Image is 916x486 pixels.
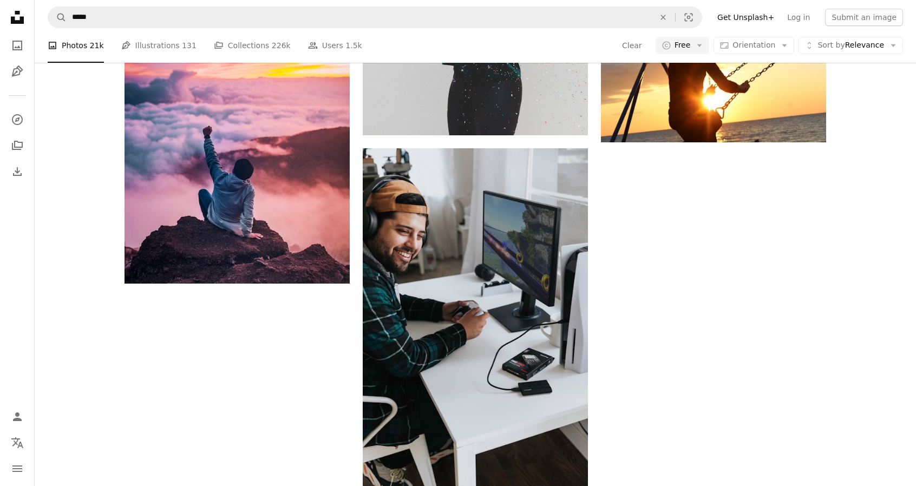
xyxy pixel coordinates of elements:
img: a man wearing headphones and sitting at a desk with a computer [363,148,588,486]
a: Collections [6,135,28,156]
button: Search Unsplash [48,7,67,28]
span: Free [675,40,691,51]
button: Visual search [676,7,702,28]
a: Download History [6,161,28,182]
span: 226k [272,40,291,51]
a: Illustrations 131 [121,28,197,63]
a: Explore [6,109,28,130]
button: Menu [6,458,28,480]
button: Sort byRelevance [799,37,903,54]
a: Get Unsplash+ [711,9,781,26]
img: man sitting on mountain cliff facing white clouds rising one hand at golden hour [125,2,350,284]
a: Photos [6,35,28,56]
a: Log in [781,9,816,26]
a: a man wearing headphones and sitting at a desk with a computer [363,312,588,322]
button: Clear [651,7,675,28]
a: Illustrations [6,61,28,82]
span: 131 [182,40,197,51]
button: Submit an image [825,9,903,26]
span: Orientation [732,41,775,49]
a: woman riding on swing during sunset [601,62,826,72]
button: Free [656,37,710,54]
button: Clear [621,37,643,54]
a: Log in / Sign up [6,406,28,428]
span: Sort by [817,41,845,49]
a: Home — Unsplash [6,6,28,30]
span: Relevance [817,40,884,51]
form: Find visuals sitewide [48,6,702,28]
a: man sitting on mountain cliff facing white clouds rising one hand at golden hour [125,138,350,148]
button: Language [6,432,28,454]
span: 1.5k [345,40,362,51]
button: Orientation [714,37,794,54]
a: Collections 226k [214,28,291,63]
a: Users 1.5k [308,28,362,63]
